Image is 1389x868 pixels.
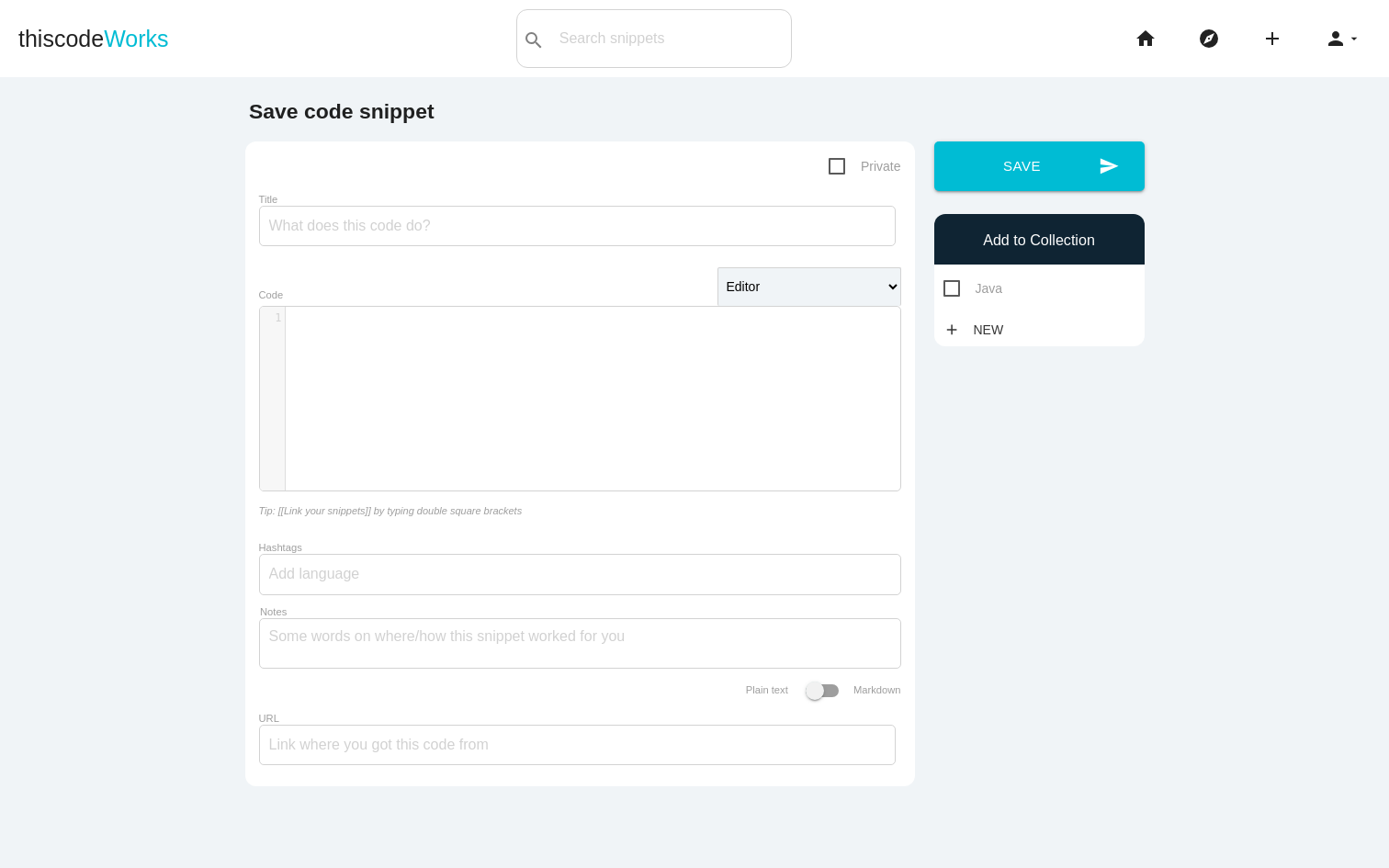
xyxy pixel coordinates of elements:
[260,310,285,326] div: 1
[1198,9,1220,68] i: explore
[259,206,896,246] input: What does this code do?
[1325,9,1347,68] i: person
[1135,9,1157,68] i: home
[523,11,545,70] i: search
[260,606,287,618] label: Notes
[1347,9,1361,68] i: arrow_drop_down
[249,99,435,123] b: Save code snippet
[259,725,896,765] input: Link where you got this code from
[517,10,550,67] button: search
[269,555,379,593] input: Add language
[943,277,1003,300] span: Java
[18,9,169,68] a: thiscodeWorks
[259,713,279,724] label: URL
[259,542,302,553] label: Hashtags
[934,141,1145,191] button: sendSave
[1099,141,1119,191] i: send
[1261,9,1283,68] i: add
[943,313,960,346] i: add
[259,505,523,516] i: Tip: [[Link your snippets]] by typing double square brackets
[746,684,901,695] label: Plain text Markdown
[104,26,168,51] span: Works
[550,19,791,58] input: Search snippets
[259,289,284,300] label: Code
[943,313,1013,346] a: addNew
[943,232,1135,249] h6: Add to Collection
[259,194,278,205] label: Title
[829,155,901,178] span: Private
